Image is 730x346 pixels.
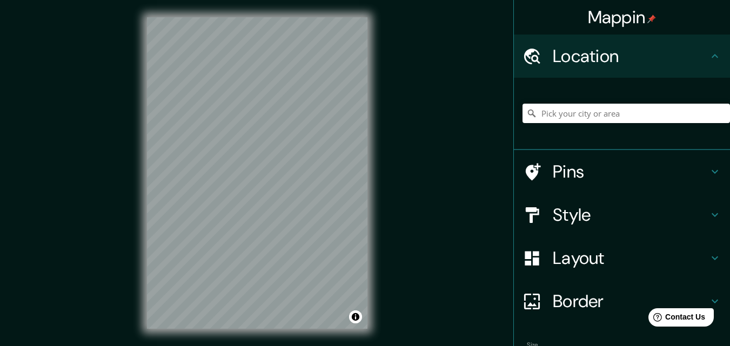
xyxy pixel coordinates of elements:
[514,193,730,236] div: Style
[553,45,708,67] h4: Location
[514,35,730,78] div: Location
[647,15,656,23] img: pin-icon.png
[514,150,730,193] div: Pins
[553,290,708,312] h4: Border
[634,304,718,334] iframe: Help widget launcher
[523,104,730,123] input: Pick your city or area
[553,247,708,269] h4: Layout
[553,204,708,226] h4: Style
[349,310,362,323] button: Toggle attribution
[514,280,730,323] div: Border
[588,6,657,28] h4: Mappin
[147,17,367,329] canvas: Map
[553,161,708,182] h4: Pins
[514,236,730,280] div: Layout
